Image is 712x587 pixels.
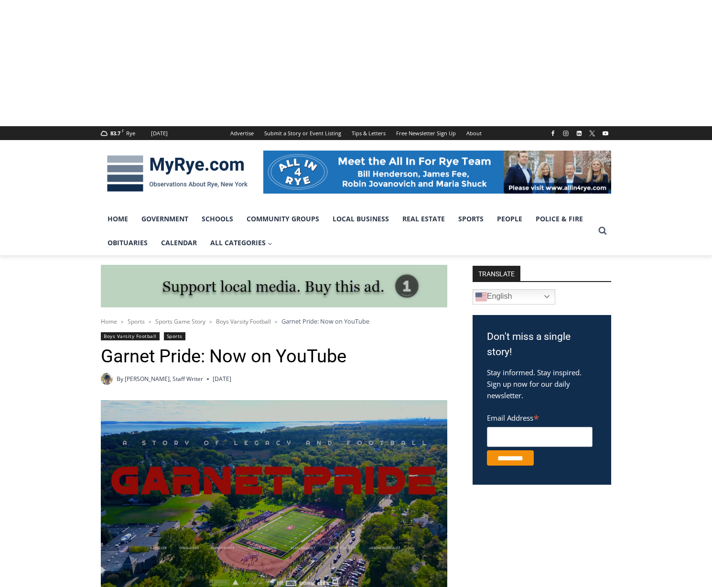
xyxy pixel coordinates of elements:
[225,126,259,140] a: Advertise
[149,318,151,325] span: >
[209,318,212,325] span: >
[204,231,279,255] a: All Categories
[164,332,185,340] a: Sports
[396,207,452,231] a: Real Estate
[490,207,529,231] a: People
[101,373,113,385] a: Author image
[529,207,590,231] a: Police & Fire
[101,316,447,326] nav: Breadcrumbs
[121,318,124,325] span: >
[487,408,593,425] label: Email Address
[573,128,585,139] a: Linkedin
[487,367,597,401] p: Stay informed. Stay inspired. Sign up now for our daily newsletter.
[487,329,597,359] h3: Don't miss a single story!
[475,291,487,303] img: en
[101,231,154,255] a: Obituaries
[110,130,120,137] span: 83.7
[195,207,240,231] a: Schools
[154,231,204,255] a: Calendar
[151,129,168,138] div: [DATE]
[125,375,203,383] a: [PERSON_NAME], Staff Writer
[326,207,396,231] a: Local Business
[263,151,611,194] img: All in for Rye
[594,222,611,239] button: View Search Form
[117,374,123,383] span: By
[135,207,195,231] a: Government
[275,318,278,325] span: >
[600,128,611,139] a: YouTube
[586,128,598,139] a: X
[213,374,231,383] time: [DATE]
[101,317,117,326] a: Home
[155,317,205,326] a: Sports Game Story
[391,126,461,140] a: Free Newsletter Sign Up
[547,128,559,139] a: Facebook
[452,207,490,231] a: Sports
[473,289,555,304] a: English
[216,317,271,326] a: Boys Varsity Football
[101,265,447,308] img: support local media, buy this ad
[225,126,487,140] nav: Secondary Navigation
[128,317,145,326] a: Sports
[126,129,135,138] div: Rye
[210,238,272,248] span: All Categories
[101,207,594,255] nav: Primary Navigation
[560,128,572,139] a: Instagram
[461,126,487,140] a: About
[101,207,135,231] a: Home
[346,126,391,140] a: Tips & Letters
[240,207,326,231] a: Community Groups
[101,373,113,385] img: (PHOTO: MyRye.com 2024 Head Intern, Editor and now Staff Writer Charlie Morris. Contributed.)Char...
[101,346,447,368] h1: Garnet Pride: Now on YouTube
[473,266,520,281] strong: TRANSLATE
[101,149,254,198] img: MyRye.com
[122,128,124,133] span: F
[101,332,160,340] a: Boys Varsity Football
[259,126,346,140] a: Submit a Story or Event Listing
[281,317,369,326] span: Garnet Pride: Now on YouTube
